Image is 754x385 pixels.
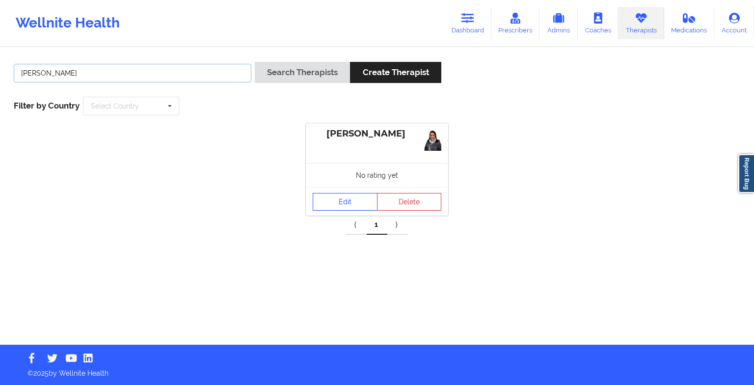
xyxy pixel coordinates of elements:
a: Dashboard [444,7,491,39]
p: © 2025 by Wellnite Health [21,361,733,378]
button: Search Therapists [255,62,350,83]
a: Coaches [578,7,619,39]
img: Foto_profile.jpg [424,130,441,151]
span: Filter by Country [14,101,80,110]
div: [PERSON_NAME] [313,128,441,139]
a: Medications [664,7,715,39]
button: Delete [377,193,442,211]
div: Pagination Navigation [346,215,408,235]
div: No rating yet [306,163,448,187]
a: Edit [313,193,377,211]
a: Therapists [619,7,664,39]
input: Search Keywords [14,64,251,82]
a: Prescribers [491,7,540,39]
button: Create Therapist [350,62,441,83]
a: Next item [387,215,408,235]
a: 1 [367,215,387,235]
a: Account [714,7,754,39]
a: Admins [539,7,578,39]
div: Select Country [91,103,139,110]
a: Report Bug [738,154,754,193]
a: Previous item [346,215,367,235]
